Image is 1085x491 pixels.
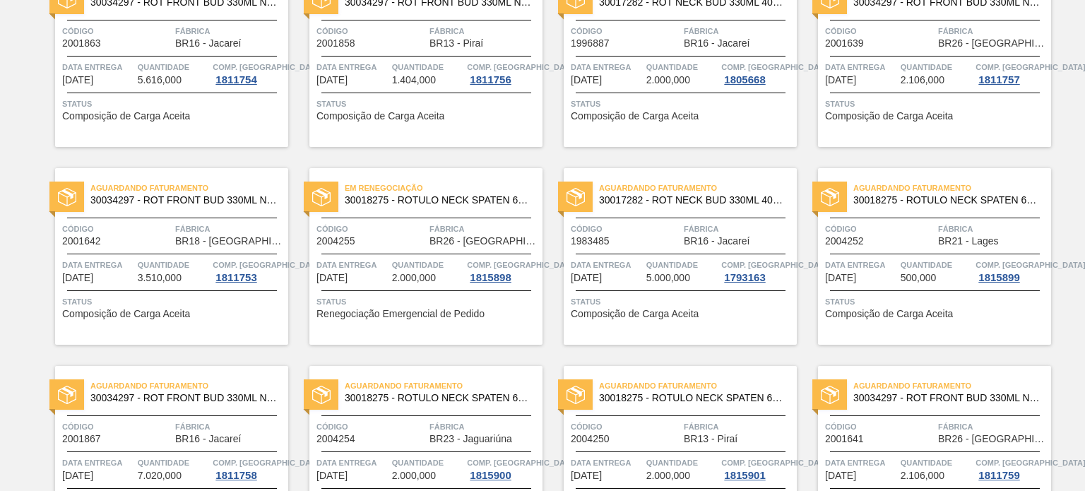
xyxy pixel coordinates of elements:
span: 2004255 [316,236,355,247]
span: Código [62,420,172,434]
span: 3.510,000 [138,273,182,283]
span: Composição de Carga Aceita [316,111,444,122]
a: statusAguardando Faturamento30017282 - ROT NECK BUD 330ML 40MICRAS 429Código1983485FábricaBR16 - ... [542,168,797,345]
span: Código [571,222,680,236]
span: 30018275 - ROTULO NECK SPATEN 600 RGB 36MIC REDONDO [599,393,785,403]
span: Status [825,295,1048,309]
span: 2.000,000 [646,75,690,85]
span: BR13 - Piraí [429,38,483,49]
span: Comp. Carga [467,258,576,272]
span: Código [62,24,172,38]
span: 04/09/2025 [316,471,348,481]
span: Quantidade [392,258,464,272]
span: Fábrica [429,420,539,434]
span: Quantidade [901,258,973,272]
span: 30017282 - ROT NECK BUD 330ML 40MICRAS 429 [599,195,785,206]
span: Comp. Carga [976,258,1085,272]
span: 21/08/2025 [62,75,93,85]
span: 1.404,000 [392,75,436,85]
span: Fábrica [175,24,285,38]
span: Código [571,420,680,434]
span: 1996887 [571,38,610,49]
span: 2001642 [62,236,101,247]
div: 1811753 [213,272,259,283]
span: 21/08/2025 [571,75,602,85]
span: 2004254 [316,434,355,444]
span: Data entrega [62,456,134,470]
span: 30034297 - ROT FRONT BUD 330ML NIV25 [853,393,1040,403]
span: 04/09/2025 [62,471,93,481]
span: 2.106,000 [901,471,944,481]
span: Quantidade [646,456,718,470]
span: Fábrica [938,420,1048,434]
span: Data entrega [62,258,134,272]
span: Em renegociação [345,181,542,195]
div: 1805668 [721,74,768,85]
span: Fábrica [684,222,793,236]
span: Aguardando Faturamento [599,379,797,393]
span: Data entrega [825,258,897,272]
a: statusAguardando Faturamento30018275 - ROTULO NECK SPATEN 600 RGB 36MIC REDONDOCódigo2004252Fábri... [797,168,1051,345]
div: 1815898 [467,272,514,283]
span: Composição de Carga Aceita [571,111,699,122]
span: Código [571,24,680,38]
span: Comp. Carga [467,456,576,470]
span: BR18 - Pernambuco [175,236,285,247]
span: BR16 - Jacareí [175,38,241,49]
span: Quantidade [138,258,210,272]
a: Comp. [GEOGRAPHIC_DATA]1811754 [213,60,285,85]
span: BR26 - Uberlândia [429,236,539,247]
span: 7.020,000 [138,471,182,481]
span: Quantidade [901,456,973,470]
span: 04/09/2025 [571,471,602,481]
span: BR23 - Jaguariúna [429,434,512,444]
span: 30018275 - ROTULO NECK SPATEN 600 RGB 36MIC REDONDO [345,195,531,206]
span: Aguardando Faturamento [90,379,288,393]
span: Data entrega [571,258,643,272]
span: 24/08/2025 [316,273,348,283]
div: 1811757 [976,74,1022,85]
span: Código [316,420,426,434]
span: Data entrega [825,60,897,74]
span: Data entrega [825,456,897,470]
span: Comp. Carga [721,456,831,470]
a: Comp. [GEOGRAPHIC_DATA]1811758 [213,456,285,481]
div: 1811759 [976,470,1022,481]
span: Código [316,24,426,38]
span: 30018275 - ROTULO NECK SPATEN 600 RGB 36MIC REDONDO [345,393,531,403]
img: status [58,188,76,206]
span: Composição de Carga Aceita [62,309,190,319]
a: statusEm renegociação30018275 - ROTULO NECK SPATEN 600 RGB 36MIC REDONDOCódigo2004255FábricaBR26 ... [288,168,542,345]
a: Comp. [GEOGRAPHIC_DATA]1815901 [721,456,793,481]
span: Quantidade [392,60,464,74]
span: 24/08/2025 [62,273,93,283]
img: status [567,188,585,206]
img: status [567,386,585,404]
div: 1793163 [721,272,768,283]
a: Comp. [GEOGRAPHIC_DATA]1811756 [467,60,539,85]
img: status [821,188,839,206]
span: Quantidade [646,60,718,74]
span: 30034297 - ROT FRONT BUD 330ML NIV25 [90,195,277,206]
span: Comp. Carga [721,60,831,74]
span: 05/09/2025 [825,471,856,481]
span: 2001641 [825,434,864,444]
span: Fábrica [429,222,539,236]
span: 30034297 - ROT FRONT BUD 330ML NIV25 [90,393,277,403]
span: 2001639 [825,38,864,49]
span: Comp. Carga [213,258,322,272]
span: Aguardando Faturamento [853,379,1051,393]
span: Código [825,222,935,236]
span: Status [571,97,793,111]
span: Código [62,222,172,236]
span: Composição de Carga Aceita [62,111,190,122]
a: Comp. [GEOGRAPHIC_DATA]1815900 [467,456,539,481]
img: status [821,386,839,404]
a: Comp. [GEOGRAPHIC_DATA]1811759 [976,456,1048,481]
span: 2001867 [62,434,101,444]
img: status [312,386,331,404]
span: Fábrica [175,420,285,434]
span: Composição de Carga Aceita [825,309,953,319]
span: Status [571,295,793,309]
div: 1811758 [213,470,259,481]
